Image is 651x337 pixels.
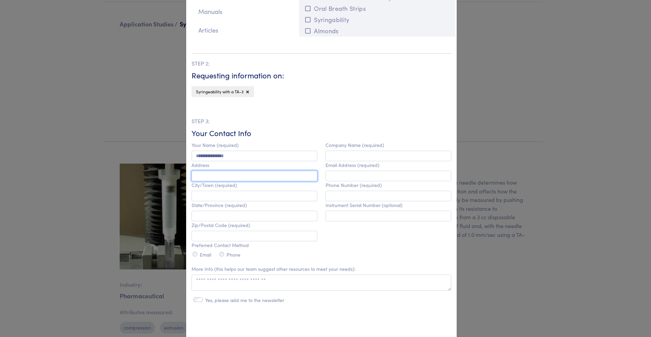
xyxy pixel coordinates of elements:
label: State/Province (required) [192,202,247,208]
label: Preferred Contact Method [192,242,249,248]
button: Syringability [303,14,451,25]
label: Yes, please add me to the newsletter [205,297,284,303]
label: City/Town (required) [192,182,237,188]
label: Phone [226,252,240,258]
label: Phone Number (required) [325,182,382,188]
label: Zip/Postal Code (required) [192,222,250,228]
button: Oral Breath Strips [303,3,451,14]
p: Articles [192,24,295,37]
h6: Your Contact Info [192,128,451,138]
button: Almonds [303,25,451,36]
p: STEP 3: [192,117,451,126]
span: Syringeability with a TA-3 [196,89,243,94]
label: Instrument Serial Number (optional) [325,202,402,208]
label: Your Name (required) [192,142,239,148]
label: Address [192,162,209,168]
p: Manuals [192,5,295,18]
label: Email Address (required) [325,162,379,168]
h6: Requesting information on: [192,70,451,81]
label: Email [200,252,211,258]
button: Brittleness Crispiness Handout [303,36,451,48]
label: Company Name (required) [325,142,384,148]
label: More Info (this helps our team suggest other resources to meet your needs): [192,266,356,272]
p: STEP 2: [192,59,451,68]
